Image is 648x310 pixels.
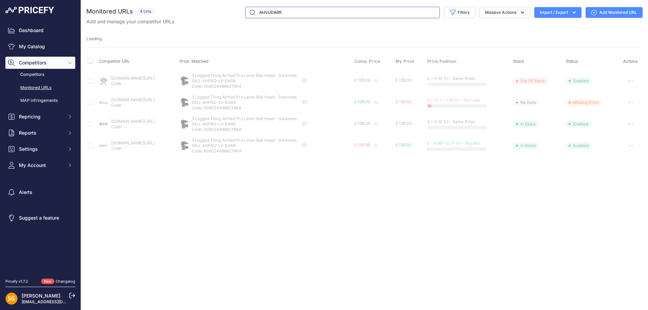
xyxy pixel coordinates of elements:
[22,299,92,304] a: [EMAIL_ADDRESS][DOMAIN_NAME]
[566,121,592,128] span: Enabled
[5,186,75,198] a: Alerts
[586,7,643,18] a: Add Monitored URL
[5,82,75,94] a: Monitored URLs
[111,119,155,124] a: [DOMAIN_NAME][URL]
[192,143,300,148] p: SKU: AHPRO-LV-DARK
[534,7,582,18] button: Import / Export
[5,24,75,36] a: Dashboard
[111,124,155,130] p: Code: -
[192,116,297,121] span: 3 Legged Thing AirHed Pro Lever Ball Head - Darkness
[5,40,75,53] a: My Catalog
[5,212,75,224] a: Suggest a feature
[396,142,412,147] span: £ 139.00
[180,59,209,64] span: Prod. Matched
[427,76,475,81] span: £ + 0 (0 %) - Same Price
[111,76,155,81] a: [DOMAIN_NAME][URL]
[396,59,414,64] span: My Price
[354,99,371,104] span: £ 129.00
[245,7,440,18] input: Search
[5,69,75,81] a: Competitors
[5,127,75,139] button: Reports
[513,59,524,64] span: Stock
[396,99,412,104] span: £ 139.00
[354,142,370,147] span: £ 139.99
[5,7,54,13] img: Pricefy Logo
[192,94,297,100] span: 3 Legged Thing AirHed Pro Lever Ball Head - Darkness
[192,148,300,154] p: Code: 5060244886278K4
[192,127,300,132] p: Code: 5060244886278K4
[5,111,75,123] button: Repricing
[427,59,458,64] button: Price Position
[192,100,300,105] p: SKU: AHPRO-LV-DARK
[136,8,156,16] span: 4 Urls
[19,113,63,120] span: Repricing
[56,279,75,284] a: Changelog
[111,146,155,151] p: Code: -
[566,142,592,149] span: Enabled
[513,142,539,149] span: In Stock
[111,97,155,102] a: [DOMAIN_NAME][URL]
[427,97,480,103] span: £ + 10 ( + 7.19 %) - You Lose
[5,95,75,107] a: MAP infringements
[444,7,475,18] button: Filters
[86,36,105,41] span: Loading
[111,140,155,145] a: [DOMAIN_NAME][URL]
[5,57,75,69] button: Competitors
[19,59,63,66] span: Competitors
[5,24,75,271] nav: Sidebar
[192,73,297,78] span: 3 Legged Thing AirHed Pro Lever Ball Head - Darkness
[19,162,63,169] span: My Account
[5,159,75,171] button: My Account
[513,78,548,84] span: Out Of Stock
[427,119,475,124] span: £ + 0 (0 %) - Same Price
[111,103,155,108] p: Code: -
[99,59,130,64] span: Competitor URL
[396,59,416,64] button: My Price
[192,84,300,89] p: Code: 5060244886278K4
[192,121,300,127] p: SKU: AHPRO-LV-DARK
[19,146,63,152] span: Settings
[22,293,60,299] a: [PERSON_NAME]
[5,279,28,284] div: Pricefy v1.7.2
[623,59,638,64] span: Actions
[192,138,297,143] span: 3 Legged Thing AirHed Pro Lever Ball Head - Darkness
[41,279,54,284] span: New
[427,141,480,146] span: £ - 0.99 (-0.71 %) - You Win
[111,81,155,86] p: Code: -
[5,143,75,155] button: Settings
[479,7,530,18] button: Massive Actions
[427,59,456,64] span: Price Position
[354,59,382,64] button: Comp. Price
[102,36,105,41] span: ...
[566,78,592,84] span: Enabled
[354,121,371,126] span: £ 139.00
[396,78,412,83] span: £ 139.00
[86,7,133,16] h2: Monitored URLs
[192,105,300,111] p: Code: 5060244886278K4
[566,59,578,64] span: Status
[513,121,539,128] span: In Stock
[354,59,380,64] span: Comp. Price
[86,18,174,25] p: Add and manage your competitor URLs
[192,78,300,84] p: SKU: AHPRO-LV-DARK
[354,78,371,83] span: £ 139.00
[396,121,412,126] span: £ 139.00
[566,99,602,106] span: Missing Price
[513,99,539,106] span: No Data
[19,130,63,136] span: Reports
